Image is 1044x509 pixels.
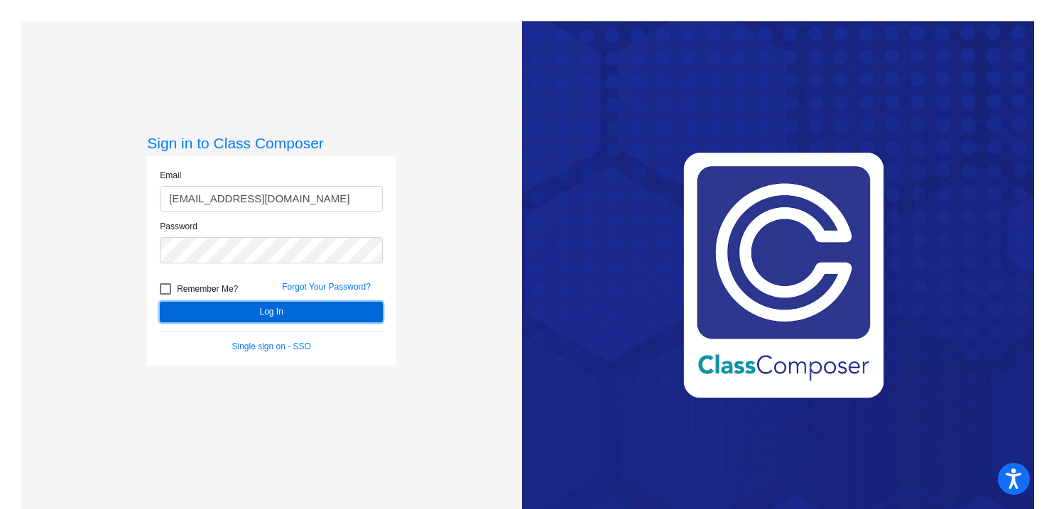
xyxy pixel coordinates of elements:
a: Single sign on - SSO [232,341,311,351]
span: Remember Me? [177,280,238,297]
label: Password [160,220,197,233]
a: Forgot Your Password? [282,282,371,292]
label: Email [160,169,181,182]
button: Log In [160,302,383,322]
h3: Sign in to Class Composer [147,134,396,152]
